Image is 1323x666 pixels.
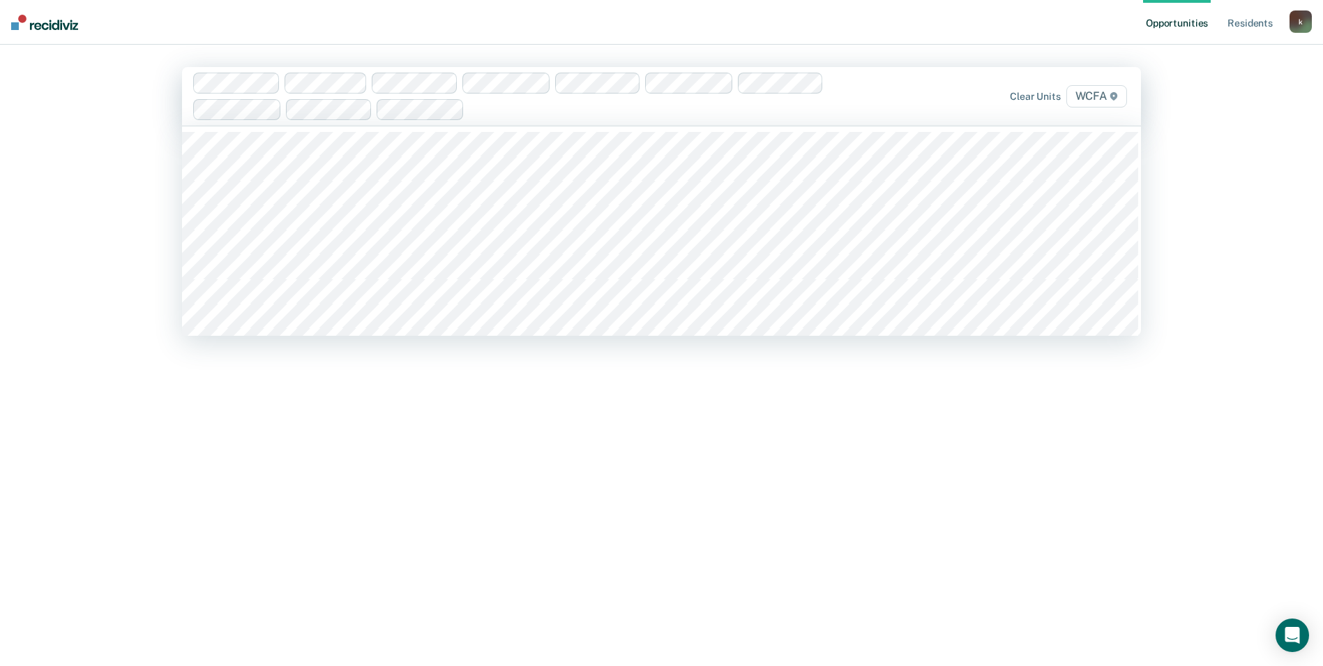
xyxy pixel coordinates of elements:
div: Clear units [1010,91,1061,103]
div: Open Intercom Messenger [1276,619,1309,652]
button: k [1290,10,1312,33]
span: WCFA [1066,85,1127,108]
img: Recidiviz [11,15,78,30]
